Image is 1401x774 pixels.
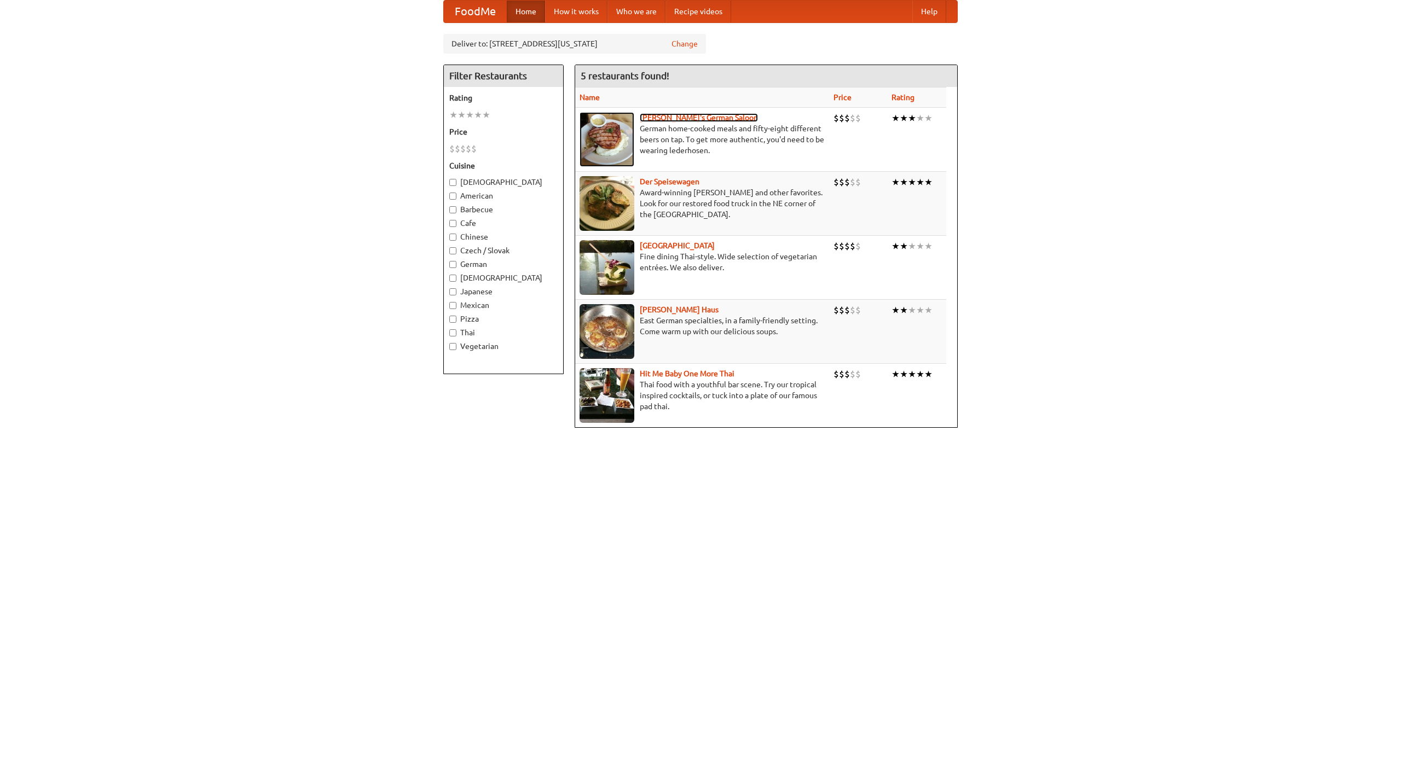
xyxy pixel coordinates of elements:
li: ★ [908,240,916,252]
label: Japanese [449,286,558,297]
li: $ [460,143,466,155]
li: ★ [449,109,458,121]
input: Japanese [449,288,456,295]
a: Help [912,1,946,22]
li: $ [844,176,850,188]
li: $ [471,143,477,155]
img: satay.jpg [580,240,634,295]
li: $ [850,304,855,316]
p: German home-cooked meals and fifty-eight different beers on tap. To get more authentic, you'd nee... [580,123,825,156]
div: Deliver to: [STREET_ADDRESS][US_STATE] [443,34,706,54]
li: ★ [908,112,916,124]
li: $ [466,143,471,155]
input: Mexican [449,302,456,309]
label: Pizza [449,313,558,324]
li: ★ [474,109,482,121]
a: How it works [545,1,607,22]
li: ★ [916,240,924,252]
a: Recipe videos [665,1,731,22]
li: $ [839,112,844,124]
a: Der Speisewagen [640,177,699,186]
input: German [449,261,456,268]
a: Price [833,93,852,102]
li: $ [844,112,850,124]
li: $ [850,368,855,380]
li: ★ [908,368,916,380]
ng-pluralize: 5 restaurants found! [581,71,669,81]
label: German [449,259,558,270]
li: $ [839,176,844,188]
h5: Price [449,126,558,137]
li: $ [833,304,839,316]
li: ★ [891,112,900,124]
li: $ [855,112,861,124]
li: $ [455,143,460,155]
li: $ [839,368,844,380]
p: Fine dining Thai-style. Wide selection of vegetarian entrées. We also deliver. [580,251,825,273]
li: ★ [900,368,908,380]
label: Vegetarian [449,341,558,352]
img: kohlhaus.jpg [580,304,634,359]
li: $ [833,176,839,188]
label: [DEMOGRAPHIC_DATA] [449,272,558,283]
li: $ [833,368,839,380]
li: ★ [924,304,933,316]
input: [DEMOGRAPHIC_DATA] [449,179,456,186]
img: esthers.jpg [580,112,634,167]
a: Change [671,38,698,49]
li: $ [844,240,850,252]
input: Vegetarian [449,343,456,350]
label: Barbecue [449,204,558,215]
li: $ [833,240,839,252]
a: [GEOGRAPHIC_DATA] [640,241,715,250]
a: Rating [891,93,914,102]
li: $ [839,240,844,252]
li: ★ [466,109,474,121]
li: ★ [482,109,490,121]
label: Cafe [449,218,558,229]
label: Thai [449,327,558,338]
li: ★ [924,112,933,124]
a: Name [580,93,600,102]
li: ★ [458,109,466,121]
label: Mexican [449,300,558,311]
li: ★ [916,112,924,124]
a: FoodMe [444,1,507,22]
b: [PERSON_NAME]'s German Saloon [640,113,758,122]
input: Pizza [449,316,456,323]
li: $ [449,143,455,155]
h5: Cuisine [449,160,558,171]
input: American [449,193,456,200]
img: speisewagen.jpg [580,176,634,231]
li: $ [855,176,861,188]
label: [DEMOGRAPHIC_DATA] [449,177,558,188]
li: ★ [916,304,924,316]
li: ★ [908,304,916,316]
input: Thai [449,329,456,336]
p: Thai food with a youthful bar scene. Try our tropical inspired cocktails, or tuck into a plate of... [580,379,825,412]
input: Chinese [449,234,456,241]
li: $ [850,112,855,124]
li: ★ [916,368,924,380]
a: Home [507,1,545,22]
li: $ [850,176,855,188]
li: ★ [891,240,900,252]
img: babythai.jpg [580,368,634,423]
input: Barbecue [449,206,456,213]
input: Czech / Slovak [449,247,456,254]
a: Who we are [607,1,665,22]
a: [PERSON_NAME] Haus [640,305,719,314]
a: Hit Me Baby One More Thai [640,369,734,378]
li: $ [850,240,855,252]
label: Chinese [449,231,558,242]
li: ★ [900,176,908,188]
li: ★ [900,304,908,316]
li: ★ [924,240,933,252]
li: $ [839,304,844,316]
li: $ [844,304,850,316]
li: ★ [924,368,933,380]
p: East German specialties, in a family-friendly setting. Come warm up with our delicious soups. [580,315,825,337]
input: Cafe [449,220,456,227]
